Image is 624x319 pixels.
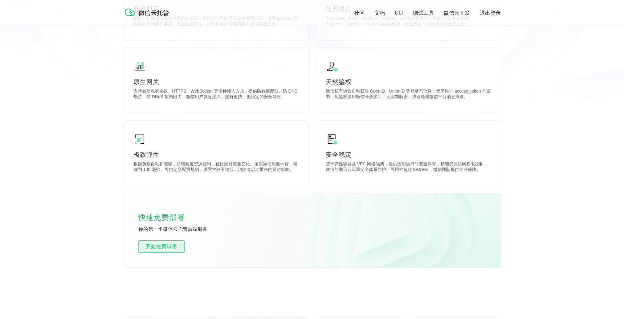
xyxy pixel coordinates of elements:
[139,243,184,250] span: 开始免费试用
[480,10,501,17] a: 退出登录
[133,161,299,174] p: 根据负载自动扩缩容，超细粒度资源控制，轻松应对流量变化。按实际使用量计费，精确到 100 毫秒。可自定义配置规则，设置常驻不销毁，消除冷启动带来的延时影响。
[138,211,200,224] p: 快速免费部署
[133,150,299,159] p: 极致弹性
[133,77,299,86] p: 原生网关
[138,226,231,233] p: 你的第一个微信云托管后端服务
[413,10,434,17] a: 调试工具
[326,77,491,86] p: 天然鉴权
[374,10,385,17] a: 文档
[395,10,403,16] a: CLI
[124,6,173,19] img: 微信云托管
[354,10,365,17] a: 社区
[326,89,491,101] p: 微信私有协议自动获取 OpenID、UnionID 等登录态信息；无需维护 access_token 与证书，免鉴权调用微信开放接口；无需加解密，快速处理微信平台消息推送。
[133,89,299,101] p: 支持微信私有协议、HTTPS、WebSocket 等多种接入方式，提供防数据爬取、防 DNS 劫持、防 DDoS 攻击能力，微信用户就近接入，拥有更快、更稳定的安全网络。
[444,10,470,17] a: 微信云开发
[326,150,491,159] p: 安全稳定
[124,14,173,19] a: 微信云托管
[326,161,491,174] p: 基于弹性容器及 VPC 网络隔离，提供应用运行时安全保障，精细资源访问权限控制，微信与腾讯云双重安全体系防护。可用性超过 99.99% ，微信团队提供专业保障。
